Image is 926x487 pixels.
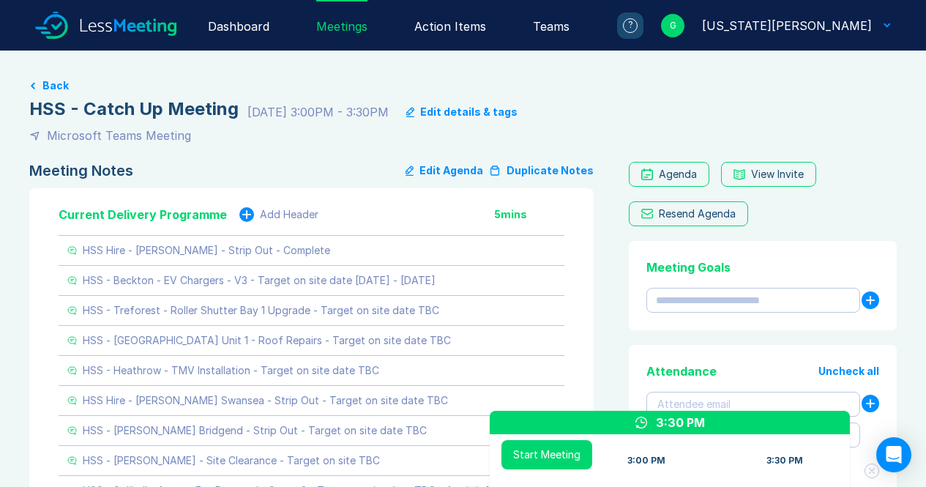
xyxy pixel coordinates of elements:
[659,168,697,180] div: Agenda
[751,168,804,180] div: View Invite
[420,106,518,118] div: Edit details & tags
[501,440,592,469] button: Start Meeting
[42,80,69,92] button: Back
[247,103,389,121] div: [DATE] 3:00PM - 3:30PM
[260,209,318,220] div: Add Header
[29,80,897,92] a: Back
[83,245,330,256] div: HSS Hire - [PERSON_NAME] - Strip Out - Complete
[29,162,133,179] div: Meeting Notes
[494,209,564,220] div: 5 mins
[623,18,638,33] div: ?
[629,201,748,226] button: Resend Agenda
[83,425,427,436] div: HSS - [PERSON_NAME] Bridgend - Strip Out - Target on site date TBC
[600,12,643,39] a: ?
[83,335,451,346] div: HSS - [GEOGRAPHIC_DATA] Unit 1 - Roof Repairs - Target on site date TBC
[627,455,665,466] div: 3:00 PM
[646,363,717,380] div: Attendance
[83,455,380,466] div: HSS - [PERSON_NAME] - Site Clearance - Target on site TBC
[629,162,709,187] a: Agenda
[59,206,227,223] div: Current Delivery Programme
[721,162,816,187] button: View Invite
[876,437,911,472] div: Open Intercom Messenger
[406,106,518,118] button: Edit details & tags
[239,207,318,222] button: Add Header
[83,305,439,316] div: HSS - Treforest - Roller Shutter Bay 1 Upgrade - Target on site date TBC
[766,455,803,466] div: 3:30 PM
[489,162,594,179] button: Duplicate Notes
[818,365,879,377] button: Uncheck all
[406,162,483,179] button: Edit Agenda
[83,365,379,376] div: HSS - Heathrow - TMV Installation - Target on site date TBC
[47,127,191,144] div: Microsoft Teams Meeting
[83,395,448,406] div: HSS Hire - [PERSON_NAME] Swansea - Strip Out - Target on site date TBC
[702,17,872,34] div: Georgia Kellie
[83,275,436,286] div: HSS - Beckton - EV Chargers - V3 - Target on site date [DATE] - [DATE]
[661,14,684,37] div: G
[29,97,239,121] div: HSS - Catch Up Meeting
[659,208,736,220] div: Resend Agenda
[646,259,879,276] div: Meeting Goals
[656,414,705,431] div: 3:30 PM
